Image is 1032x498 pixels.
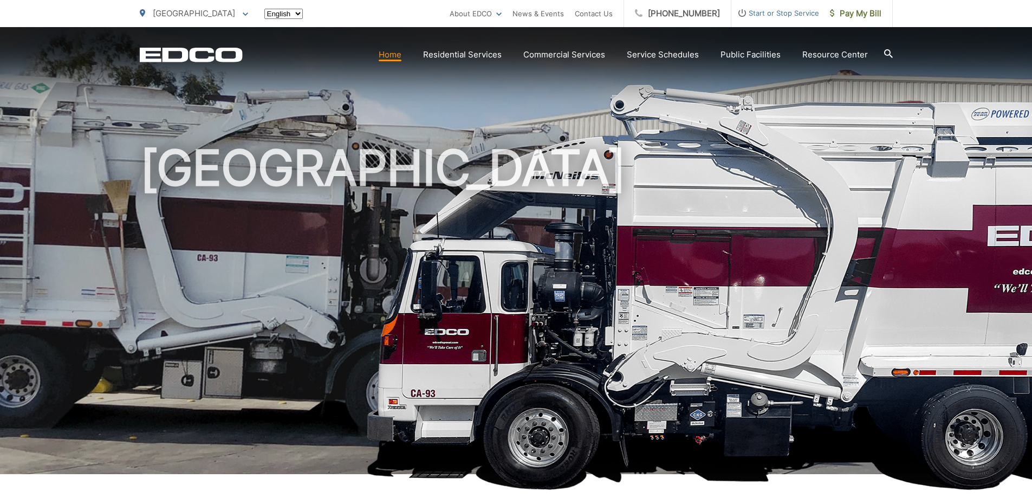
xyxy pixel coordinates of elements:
span: Pay My Bill [830,7,881,20]
a: Resource Center [802,48,868,61]
a: Service Schedules [627,48,699,61]
a: EDCD logo. Return to the homepage. [140,47,243,62]
a: Commercial Services [523,48,605,61]
select: Select a language [264,9,303,19]
a: Contact Us [575,7,613,20]
a: Residential Services [423,48,502,61]
span: [GEOGRAPHIC_DATA] [153,8,235,18]
a: About EDCO [450,7,502,20]
a: News & Events [512,7,564,20]
a: Public Facilities [721,48,781,61]
h1: [GEOGRAPHIC_DATA] [140,141,893,484]
a: Home [379,48,401,61]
